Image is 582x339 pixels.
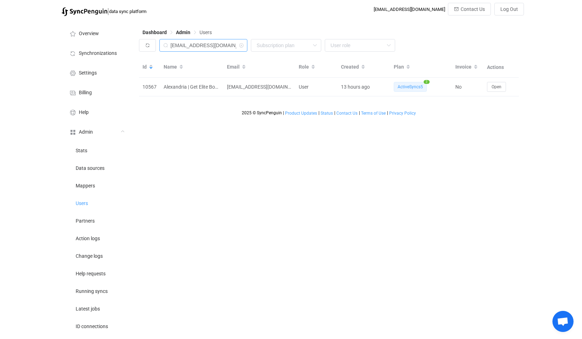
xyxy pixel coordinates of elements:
[62,300,132,317] a: Latest jobs
[223,83,295,91] div: [EMAIL_ADDRESS][DOMAIN_NAME]
[223,61,295,73] div: Email
[76,271,106,277] span: Help requests
[62,6,146,16] a: |data sync platform
[62,317,132,335] a: ID connections
[62,82,132,102] a: Billing
[285,111,317,116] span: Product Updates
[62,247,132,264] a: Change logs
[394,82,427,92] span: ActiveSyncs5
[390,111,416,116] span: Privacy Policy
[321,111,333,116] span: Status
[337,83,390,91] div: 13 hours ago
[79,70,97,76] span: Settings
[452,61,483,73] div: Invoice
[62,212,132,229] a: Partners
[79,51,117,56] span: Synchronizations
[359,110,360,115] span: |
[336,111,358,116] a: Contact Us
[283,110,284,115] span: |
[387,110,388,115] span: |
[76,201,88,206] span: Users
[76,306,100,312] span: Latest jobs
[76,183,95,189] span: Mappers
[79,110,89,115] span: Help
[62,43,132,63] a: Synchronizations
[552,311,574,332] div: Open chat
[76,254,103,259] span: Change logs
[76,218,95,224] span: Partners
[62,102,132,122] a: Help
[487,84,506,89] a: Open
[143,30,167,35] span: Dashboard
[109,9,146,14] span: data sync platform
[62,159,132,177] a: Data sources
[76,289,108,294] span: Running syncs
[139,61,160,73] div: Id
[200,30,212,35] span: Users
[389,111,417,116] a: Privacy Policy
[62,194,132,212] a: Users
[176,30,190,35] span: Admin
[494,3,524,15] button: Log Out
[139,83,160,91] div: 10567
[424,80,430,84] span: 2
[62,141,132,159] a: Stats
[461,6,485,12] span: Contact Us
[452,83,483,91] div: No
[79,90,92,96] span: Billing
[79,31,99,37] span: Overview
[62,63,132,82] a: Settings
[62,282,132,300] a: Running syncs
[487,82,506,92] button: Open
[492,84,501,89] span: Open
[143,30,212,35] div: Breadcrumb
[62,7,107,16] img: syncpenguin.svg
[325,39,395,52] input: User role
[107,6,109,16] span: |
[318,110,320,115] span: |
[295,83,337,91] div: User
[160,61,223,73] div: Name
[448,3,491,15] button: Contact Us
[76,236,100,242] span: Action logs
[62,23,132,43] a: Overview
[337,61,390,73] div: Created
[76,166,105,171] span: Data sources
[361,111,386,116] span: Terms of Use
[390,61,452,73] div: Plan
[285,111,318,116] a: Product Updates
[160,83,223,91] div: Alexandria | Get Elite Body
[62,177,132,194] a: Mappers
[295,61,337,73] div: Role
[79,129,93,135] span: Admin
[251,39,321,52] input: Subscription plan
[242,110,282,115] span: 2025 © SyncPenguin
[159,39,247,52] input: Search
[483,63,519,71] div: Actions
[374,7,445,12] div: [EMAIL_ADDRESS][DOMAIN_NAME]
[62,229,132,247] a: Action logs
[500,6,518,12] span: Log Out
[321,111,334,116] a: Status
[76,148,87,154] span: Stats
[334,110,335,115] span: |
[361,111,386,116] a: Terms of Use
[62,264,132,282] a: Help requests
[76,324,108,330] span: ID connections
